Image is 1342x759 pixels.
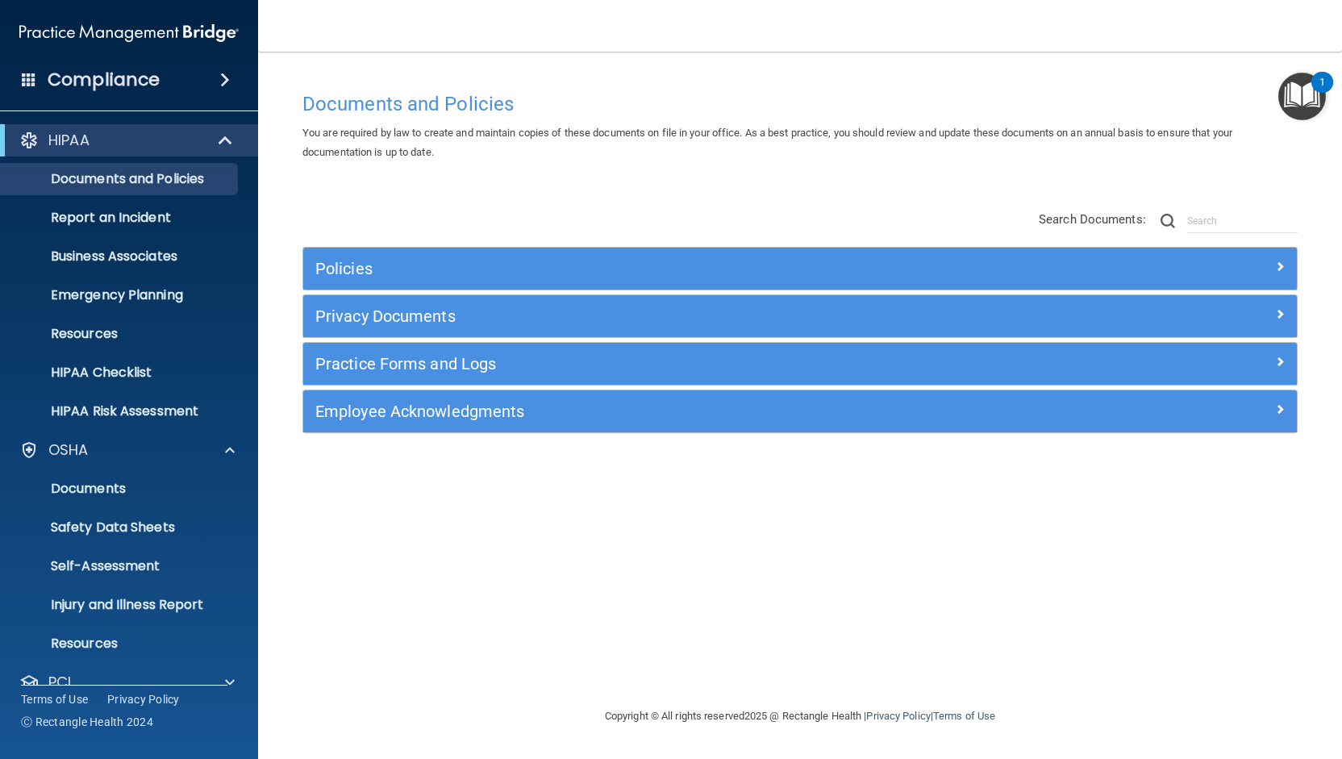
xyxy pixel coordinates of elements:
img: PMB logo [19,17,239,49]
span: You are required by law to create and maintain copies of these documents on file in your office. ... [302,127,1232,158]
div: 1 [1319,82,1325,103]
button: Open Resource Center, 1 new notification [1278,73,1326,120]
a: Practice Forms and Logs [315,351,1285,377]
p: Documents and Policies [10,171,231,187]
p: PCI [48,673,71,692]
iframe: Drift Widget Chat Controller [1063,644,1323,709]
input: Search [1187,209,1298,233]
p: HIPAA [48,131,90,150]
a: Policies [315,256,1285,281]
div: Copyright © All rights reserved 2025 @ Rectangle Health | | [506,690,1094,742]
a: OSHA [19,440,235,460]
p: Resources [10,326,231,342]
h5: Privacy Documents [315,307,1036,325]
a: PCI [19,673,235,692]
a: Privacy Policy [107,691,180,707]
p: Emergency Planning [10,287,231,303]
p: Self-Assessment [10,558,231,574]
a: Terms of Use [21,691,88,707]
h4: Compliance [48,69,160,91]
h5: Policies [315,260,1036,277]
a: Privacy Documents [315,303,1285,329]
a: Privacy Policy [866,710,930,722]
img: ic-search.3b580494.png [1161,214,1175,228]
a: HIPAA [19,131,234,150]
h4: Documents and Policies [302,94,1298,115]
a: Employee Acknowledgments [315,398,1285,424]
p: Injury and Illness Report [10,597,231,613]
p: Business Associates [10,248,231,265]
p: OSHA [48,440,89,460]
p: Report an Incident [10,210,231,226]
p: Resources [10,636,231,652]
span: Ⓒ Rectangle Health 2024 [21,714,153,730]
h5: Employee Acknowledgments [315,402,1036,420]
p: HIPAA Checklist [10,365,231,381]
p: HIPAA Risk Assessment [10,403,231,419]
p: Documents [10,481,231,497]
h5: Practice Forms and Logs [315,355,1036,373]
a: Terms of Use [933,710,995,722]
span: Search Documents: [1039,212,1146,227]
p: Safety Data Sheets [10,519,231,536]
